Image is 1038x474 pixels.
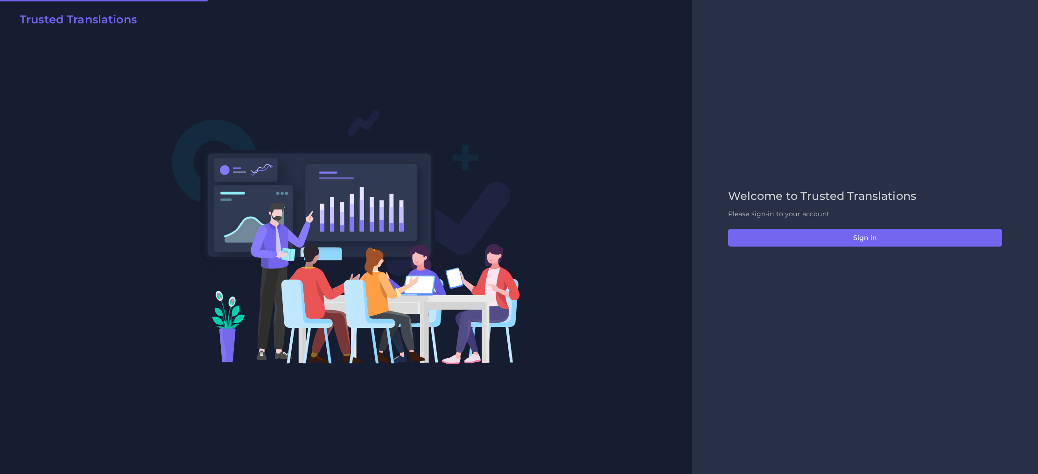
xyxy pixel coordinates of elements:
[728,190,1002,203] h2: Welcome to Trusted Translations
[172,109,520,365] img: Login V2
[20,13,137,27] h2: Trusted Translations
[13,13,137,30] a: Trusted Translations
[728,209,1002,219] p: Please sign-in to your account
[728,229,1002,247] button: Sign in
